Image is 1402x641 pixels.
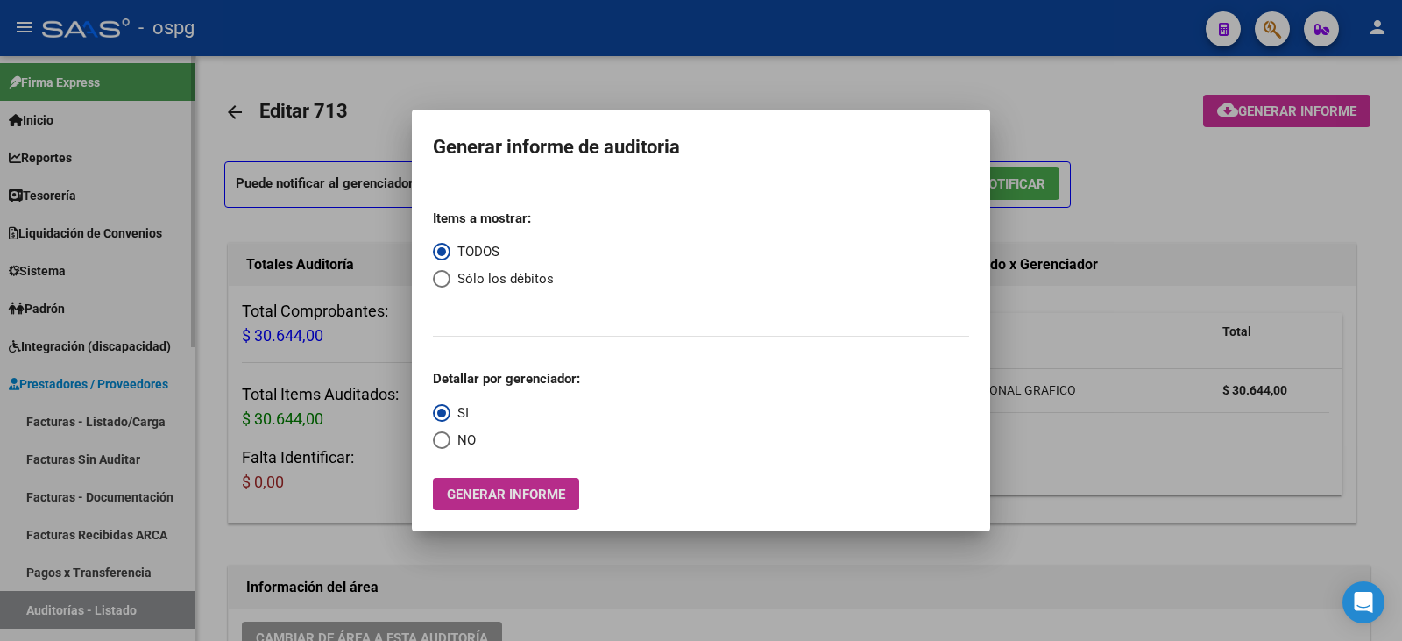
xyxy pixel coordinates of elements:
[433,196,554,317] mat-radio-group: Select an option
[433,371,580,387] strong: Detallar por gerenciador:
[447,487,565,502] span: Generar informe
[433,210,531,226] strong: Items a mostrar:
[450,242,499,262] span: TODOS
[450,269,554,289] span: Sólo los débitos
[433,356,580,450] mat-radio-group: Select an option
[450,403,469,424] span: SI
[450,431,476,451] span: NO
[433,478,579,510] button: Generar informe
[1342,581,1384,623] div: Open Intercom Messenger
[433,131,969,164] h1: Generar informe de auditoria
